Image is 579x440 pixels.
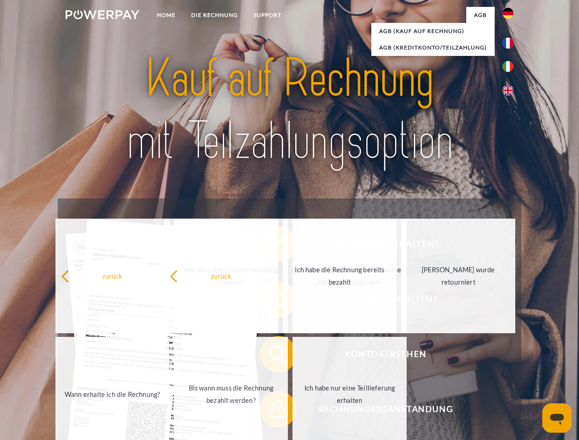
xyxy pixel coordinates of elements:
[149,7,183,23] a: Home
[502,61,513,72] img: it
[502,38,513,49] img: fr
[466,7,495,23] a: agb
[407,264,510,288] div: [PERSON_NAME] wurde retourniert
[542,403,572,433] iframe: Schaltfläche zum Öffnen des Messaging-Fensters
[246,7,289,23] a: SUPPORT
[502,85,513,96] img: en
[170,269,273,282] div: zurück
[183,7,246,23] a: DIE RECHNUNG
[288,264,392,288] div: Ich habe die Rechnung bereits bezahlt
[61,388,164,400] div: Wann erhalte ich die Rechnung?
[502,8,513,19] img: de
[371,39,495,56] a: AGB (Kreditkonto/Teilzahlung)
[179,382,282,407] div: Bis wann muss die Rechnung bezahlt werden?
[371,23,495,39] a: AGB (Kauf auf Rechnung)
[298,382,401,407] div: Ich habe nur eine Teillieferung erhalten
[66,10,139,19] img: logo-powerpay-white.svg
[88,44,491,176] img: title-powerpay_de.svg
[61,269,164,282] div: zurück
